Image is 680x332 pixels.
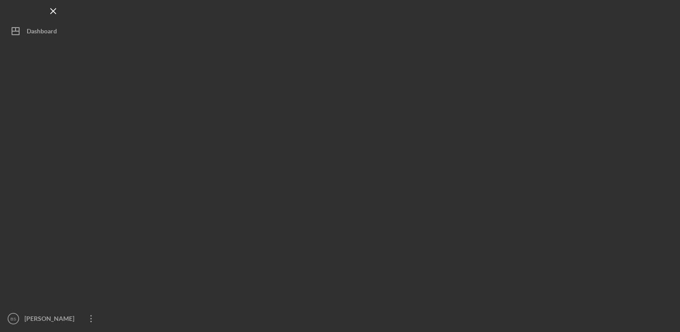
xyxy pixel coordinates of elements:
[11,316,16,321] text: BS
[4,310,102,328] button: BS[PERSON_NAME]
[27,22,57,42] div: Dashboard
[4,22,102,40] button: Dashboard
[22,310,80,330] div: [PERSON_NAME]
